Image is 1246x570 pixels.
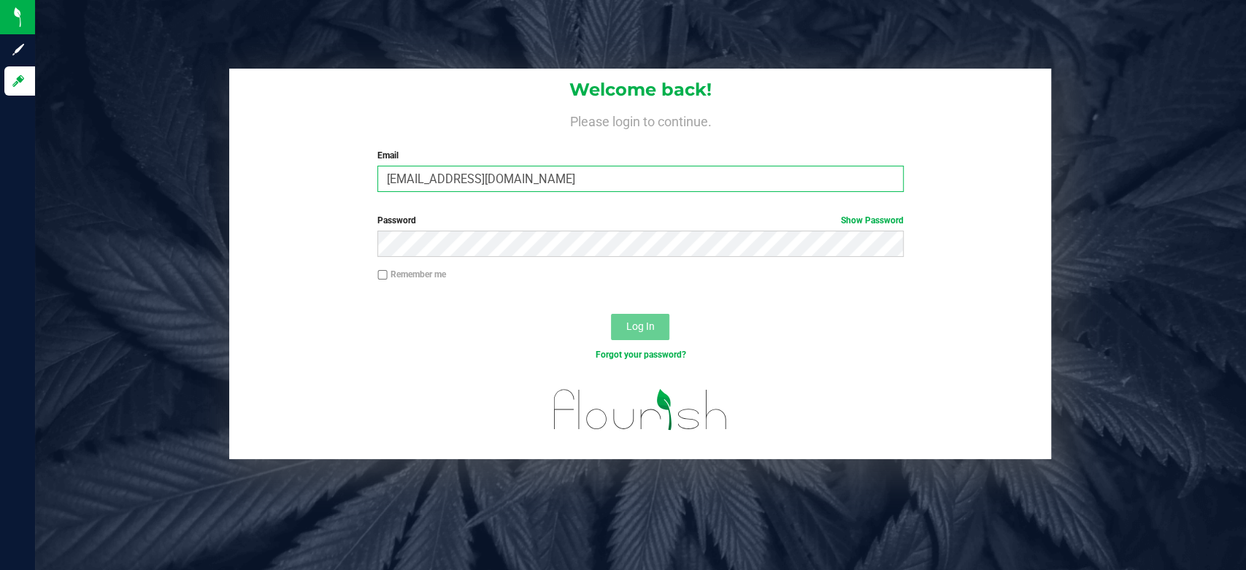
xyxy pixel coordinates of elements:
label: Remember me [377,268,446,281]
a: Show Password [841,215,904,226]
input: Remember me [377,270,388,280]
h4: Please login to continue. [229,111,1051,128]
label: Email [377,149,904,162]
img: flourish_logo.svg [538,377,743,443]
inline-svg: Sign up [11,42,26,57]
button: Log In [611,314,669,340]
inline-svg: Log in [11,74,26,88]
span: Log In [626,320,655,332]
h1: Welcome back! [229,80,1051,99]
span: Password [377,215,416,226]
a: Forgot your password? [595,350,685,360]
